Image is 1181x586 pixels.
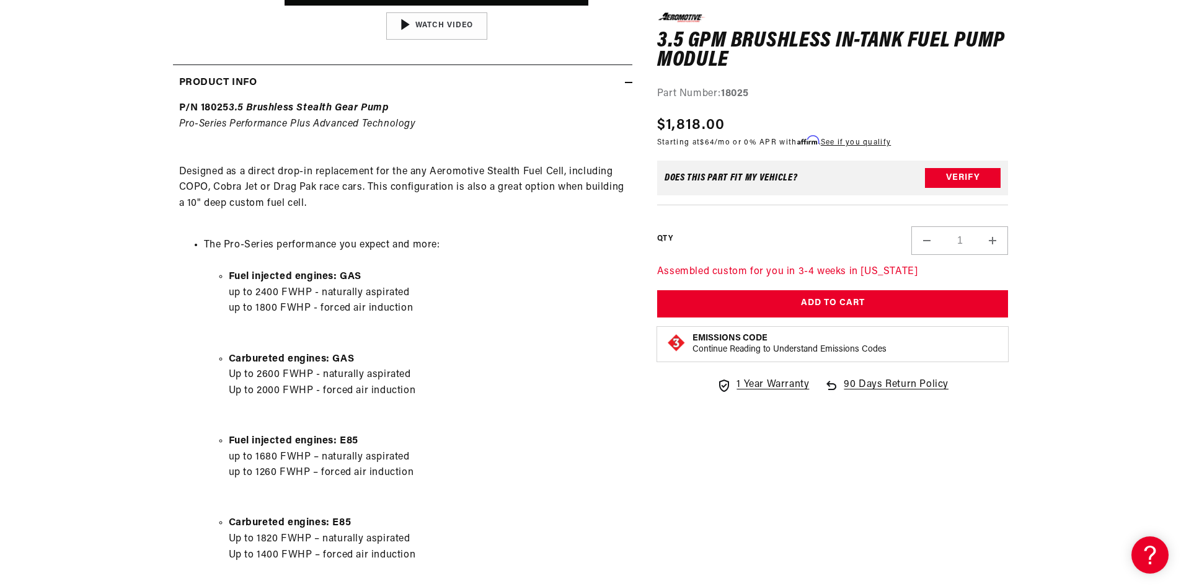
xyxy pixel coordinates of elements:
[736,377,809,393] span: 1 Year Warranty
[666,333,686,353] img: Emissions code
[657,86,1009,102] div: Part Number:
[821,139,891,146] a: See if you qualify - Learn more about Affirm Financing (opens in modal)
[824,377,949,406] a: 90 Days Return Policy
[844,377,949,406] span: 90 Days Return Policy
[665,173,798,183] div: Does This part fit My vehicle?
[173,65,632,101] summary: Product Info
[692,333,887,355] button: Emissions CodeContinue Reading to Understand Emissions Codes
[657,290,1009,317] button: Add to Cart
[657,114,725,136] span: $1,818.00
[925,168,1001,188] button: Verify
[721,88,749,98] strong: 18025
[229,354,355,364] strong: Carbureted engines: GAS
[229,103,389,113] strong: 3.5 Brushless Stealth Gear Pump
[657,233,673,244] label: QTY
[717,377,809,393] a: 1 Year Warranty
[657,264,1009,280] p: Assembled custom for you in 3-4 weeks in [US_STATE]
[229,436,359,446] strong: Fuel injected engines: E85
[229,269,626,317] li: up to 2400 FWHP - naturally aspirated up to 1800 FWHP - forced air induction
[657,136,891,148] p: Starting at /mo or 0% APR with .
[179,75,257,91] h2: Product Info
[229,518,352,528] strong: Carbureted engines: E85
[179,103,229,113] strong: P/N 18025
[229,272,362,282] strong: Fuel injected engines: GAS
[692,334,767,343] strong: Emissions Code
[229,352,626,399] li: Up to 2600 FWHP - naturally aspirated Up to 2000 FWHP - forced air induction
[229,433,626,481] li: up to 1680 FWHP – naturally aspirated up to 1260 FWHP – forced air induction
[179,103,416,129] em: Pro-Series Performance Plus Advanced Technology
[179,100,626,228] p: Designed as a direct drop-in replacement for the any Aeromotive Stealth Fuel Cell, including COPO...
[229,515,626,563] li: Up to 1820 FWHP – naturally aspirated Up to 1400 FWHP – forced air induction
[797,136,819,145] span: Affirm
[692,344,887,355] p: Continue Reading to Understand Emissions Codes
[700,139,714,146] span: $64
[657,31,1009,70] h1: 3.5 GPM Brushless In-Tank Fuel Pump Module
